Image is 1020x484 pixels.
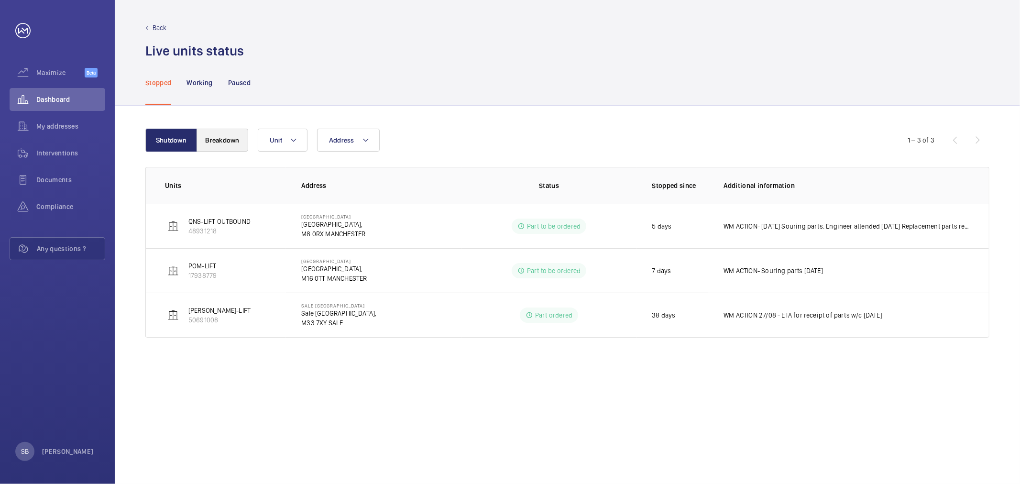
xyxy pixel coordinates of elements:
span: Dashboard [36,95,105,104]
img: elevator.svg [167,265,179,276]
p: WM ACTION- Souring parts [DATE] [724,266,823,275]
span: Unit [270,136,282,144]
button: Address [317,129,380,152]
p: Status [468,181,630,190]
p: 38 days [652,310,675,320]
p: Stopped [145,78,171,88]
span: Documents [36,175,105,185]
button: Unit [258,129,307,152]
h1: Live units status [145,42,244,60]
span: Compliance [36,202,105,211]
img: elevator.svg [167,309,179,321]
button: Shutdown [145,129,197,152]
p: M16 0TT MANCHESTER [301,274,367,283]
p: 50691008 [188,315,251,325]
p: POM-LIFT [188,261,217,271]
p: 48931218 [188,226,251,236]
span: Interventions [36,148,105,158]
p: 5 days [652,221,671,231]
p: WM ACTION- [DATE] Souring parts. Engineer attended [DATE] Replacement parts required [724,221,970,231]
p: Paused [228,78,251,88]
p: M33 7XY SALE [301,318,376,328]
p: Working [186,78,212,88]
span: Any questions ? [37,244,105,253]
img: elevator.svg [167,220,179,232]
p: Stopped since [652,181,708,190]
span: Beta [85,68,98,77]
p: Part ordered [535,310,572,320]
p: [GEOGRAPHIC_DATA], [301,220,365,229]
p: Address [301,181,461,190]
p: Part to be ordered [527,266,581,275]
span: Maximize [36,68,85,77]
p: [GEOGRAPHIC_DATA], [301,264,367,274]
p: Sale [GEOGRAPHIC_DATA], [301,308,376,318]
p: Sale [GEOGRAPHIC_DATA] [301,303,376,308]
p: Units [165,181,286,190]
p: [GEOGRAPHIC_DATA] [301,258,367,264]
span: My addresses [36,121,105,131]
p: 7 days [652,266,671,275]
p: [GEOGRAPHIC_DATA] [301,214,365,220]
button: Breakdown [197,129,248,152]
p: QNS-LIFT OUTBOUND [188,217,251,226]
p: SB [21,447,29,456]
p: M8 0RX MANCHESTER [301,229,365,239]
p: Additional information [724,181,970,190]
p: 17938779 [188,271,217,280]
div: 1 – 3 of 3 [908,135,934,145]
p: Part to be ordered [527,221,581,231]
p: Back [153,23,167,33]
span: Address [329,136,354,144]
p: [PERSON_NAME]-LIFT [188,306,251,315]
p: [PERSON_NAME] [42,447,94,456]
p: WM ACTION 27/08 - ETA for receipt of parts w/c [DATE] [724,310,882,320]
